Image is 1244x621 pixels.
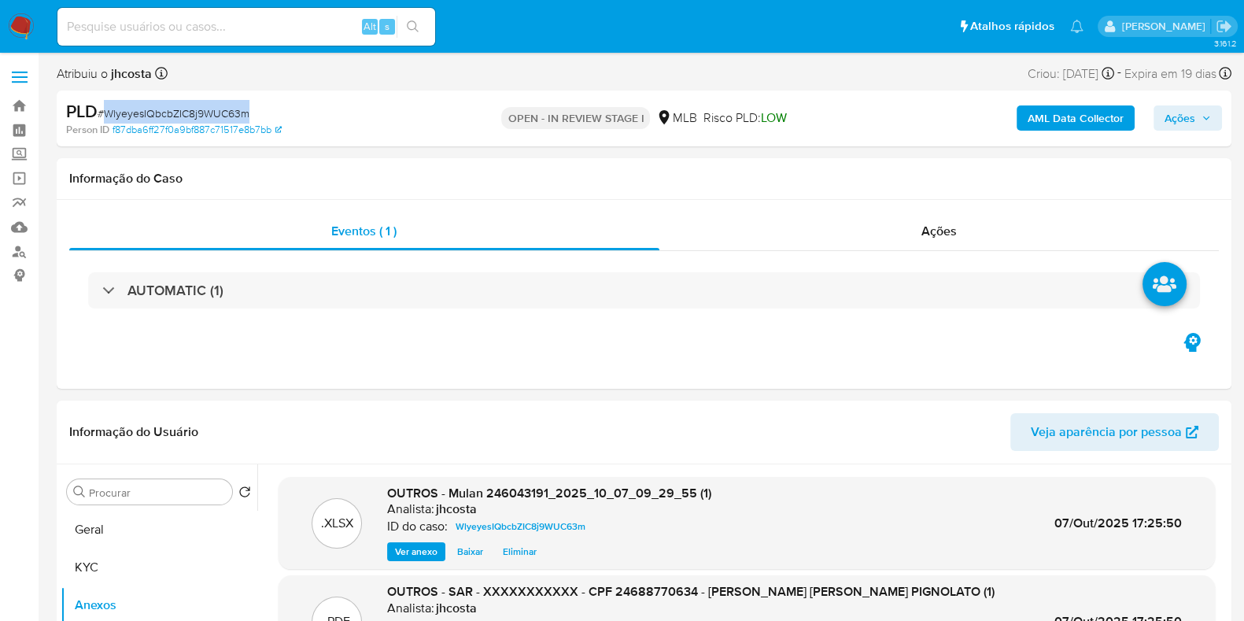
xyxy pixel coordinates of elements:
[57,65,152,83] span: Atribuiu o
[1124,65,1216,83] span: Expira em 19 dias
[89,486,226,500] input: Procurar
[1117,63,1121,84] span: -
[66,98,98,124] b: PLD
[127,282,223,299] h3: AUTOMATIC (1)
[387,519,448,534] p: ID do caso:
[385,19,389,34] span: s
[397,16,429,38] button: search-icon
[1054,514,1182,532] span: 07/Out/2025 17:25:50
[760,109,786,127] span: LOW
[449,542,491,561] button: Baixar
[395,544,437,560] span: Ver anexo
[703,109,786,127] span: Risco PLD:
[1017,105,1135,131] button: AML Data Collector
[503,544,537,560] span: Eliminar
[457,544,483,560] span: Baixar
[61,549,257,586] button: KYC
[69,171,1219,187] h1: Informação do Caso
[1154,105,1222,131] button: Ações
[921,222,957,240] span: Ações
[387,484,711,502] span: OUTROS - Mulan 246043191_2025_10_07_09_29_55 (1)
[98,105,249,121] span: # WlyeyesIQbcbZIC8j9WUC63m
[436,501,477,517] h6: jhcosta
[387,601,434,616] p: Analista:
[1121,19,1210,34] p: jhonata.costa@mercadolivre.com
[501,107,650,129] p: OPEN - IN REVIEW STAGE I
[331,222,397,240] span: Eventos ( 1 )
[321,515,353,532] p: .XLSX
[970,18,1054,35] span: Atalhos rápidos
[66,123,109,137] b: Person ID
[364,19,376,34] span: Alt
[1165,105,1195,131] span: Ações
[113,123,282,137] a: f87dba6ff27f0a9bf887c71517e8b7bb
[495,542,544,561] button: Eliminar
[1070,20,1083,33] a: Notificações
[73,486,86,498] button: Procurar
[1028,63,1114,84] div: Criou: [DATE]
[387,501,434,517] p: Analista:
[387,582,995,601] span: OUTROS - SAR - XXXXXXXXXXX - CPF 24688770634 - [PERSON_NAME] [PERSON_NAME] PIGNOLATO (1)
[1031,413,1182,451] span: Veja aparência por pessoa
[108,65,152,83] b: jhcosta
[88,272,1200,309] div: AUTOMATIC (1)
[1010,413,1219,451] button: Veja aparência por pessoa
[656,109,696,127] div: MLB
[238,486,251,503] button: Retornar ao pedido padrão
[61,511,257,549] button: Geral
[69,424,198,440] h1: Informação do Usuário
[1216,18,1232,35] a: Sair
[436,601,477,616] h6: jhcosta
[1028,105,1124,131] b: AML Data Collector
[387,542,445,561] button: Ver anexo
[449,517,592,536] a: WlyeyesIQbcbZIC8j9WUC63m
[57,17,435,37] input: Pesquise usuários ou casos...
[456,517,585,536] span: WlyeyesIQbcbZIC8j9WUC63m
